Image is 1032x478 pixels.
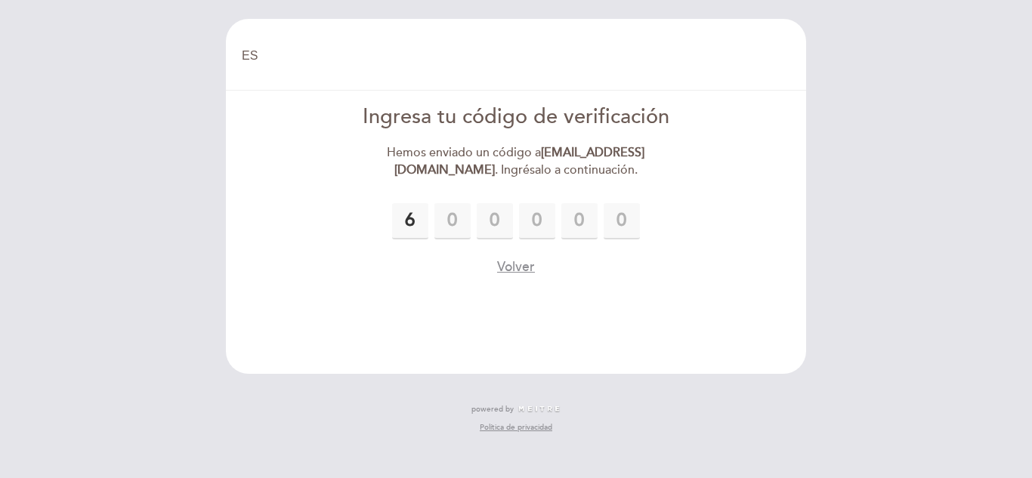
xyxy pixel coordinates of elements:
[434,203,471,239] input: 0
[471,404,561,415] a: powered by
[604,203,640,239] input: 0
[392,203,428,239] input: 0
[343,144,690,179] div: Hemos enviado un código a . Ingrésalo a continuación.
[477,203,513,239] input: 0
[394,145,645,177] strong: [EMAIL_ADDRESS][DOMAIN_NAME]
[343,103,690,132] div: Ingresa tu código de verificación
[518,406,561,413] img: MEITRE
[497,258,535,276] button: Volver
[519,203,555,239] input: 0
[561,203,598,239] input: 0
[471,404,514,415] span: powered by
[480,422,552,433] a: Política de privacidad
